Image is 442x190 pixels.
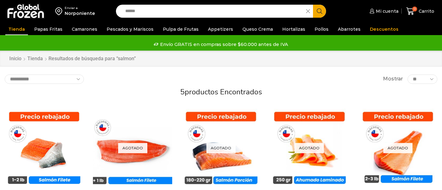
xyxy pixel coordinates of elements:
div: Enviar a [65,6,95,10]
select: Pedido de la tienda [5,75,84,84]
h1: Resultados de búsqueda para “salmon” [48,56,136,61]
p: Agotado [295,143,324,153]
span: Carrito [417,8,434,14]
a: Tienda [5,23,28,35]
button: Search button [313,5,326,18]
a: Pescados y Mariscos [104,23,157,35]
a: Descuentos [367,23,402,35]
p: Agotado [383,143,412,153]
a: Abarrotes [335,23,364,35]
nav: Breadcrumb [9,55,136,62]
span: 5 [180,87,185,97]
a: Inicio [9,55,22,62]
a: 0 Carrito [405,4,436,19]
a: Appetizers [205,23,236,35]
span: Mi cuenta [374,8,398,14]
a: Queso Crema [239,23,276,35]
a: Tienda [27,55,43,62]
a: Hortalizas [279,23,308,35]
div: Norponiente [65,10,95,16]
a: Pollos [311,23,332,35]
span: 0 [412,7,417,11]
img: address-field-icon.svg [55,6,65,16]
a: Mi cuenta [368,5,398,17]
p: Agotado [206,143,236,153]
p: Agotado [118,143,147,153]
a: Pulpa de Frutas [160,23,202,35]
span: Mostrar [383,75,403,83]
a: Papas Fritas [31,23,66,35]
span: productos encontrados [185,87,262,97]
a: Camarones [69,23,100,35]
